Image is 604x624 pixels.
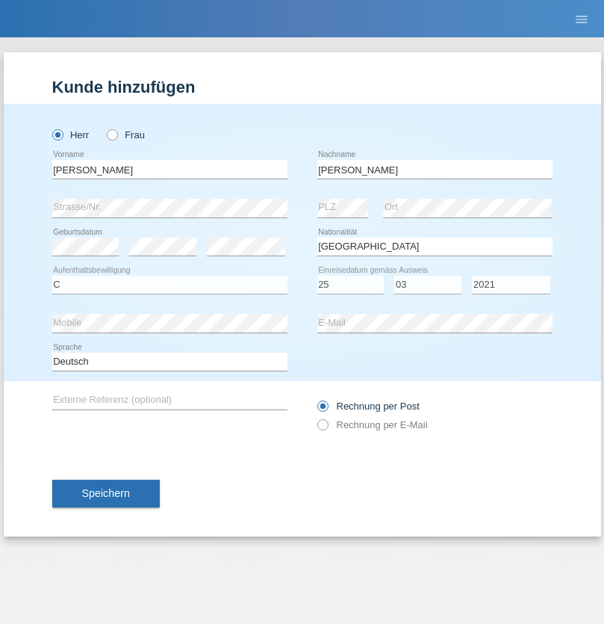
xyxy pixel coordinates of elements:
a: menu [567,14,597,23]
label: Frau [107,129,145,140]
label: Rechnung per Post [317,401,420,412]
input: Rechnung per Post [317,401,327,419]
input: Rechnung per E-Mail [317,419,327,438]
i: menu [574,12,589,27]
input: Frau [107,129,116,139]
span: Speichern [82,487,130,499]
label: Rechnung per E-Mail [317,419,428,430]
h1: Kunde hinzufügen [52,78,552,96]
button: Speichern [52,480,160,508]
label: Herr [52,129,90,140]
input: Herr [52,129,62,139]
